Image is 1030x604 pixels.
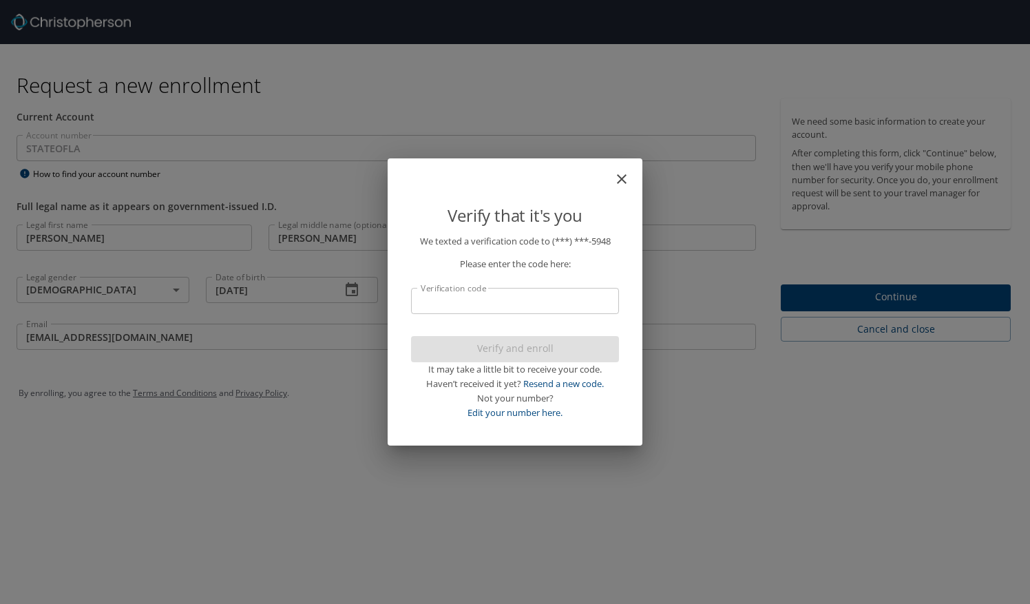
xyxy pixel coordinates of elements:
[411,234,619,249] p: We texted a verification code to (***) ***- 5948
[620,164,637,180] button: close
[411,377,619,391] div: Haven’t received it yet?
[467,406,563,419] a: Edit your number here.
[411,391,619,406] div: Not your number?
[411,257,619,271] p: Please enter the code here:
[411,202,619,229] p: Verify that it's you
[411,362,619,377] div: It may take a little bit to receive your code.
[523,377,604,390] a: Resend a new code.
